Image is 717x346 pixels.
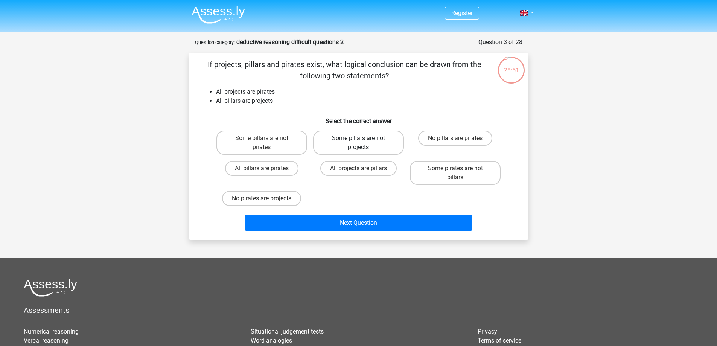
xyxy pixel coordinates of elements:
label: All projects are pillars [320,161,397,176]
button: Next Question [245,215,472,231]
div: 28:51 [497,56,525,75]
label: All pillars are pirates [225,161,298,176]
a: Terms of service [478,337,521,344]
img: Assessly logo [24,279,77,297]
img: Assessly [192,6,245,24]
small: Question category: [195,40,235,45]
div: Question 3 of 28 [478,38,522,47]
h6: Select the correct answer [201,111,516,125]
strong: deductive reasoning difficult questions 2 [236,38,344,46]
label: No pillars are pirates [418,131,492,146]
a: Register [451,9,473,17]
label: Some pillars are not pirates [216,131,307,155]
li: All projects are pirates [216,87,516,96]
label: Some pirates are not pillars [410,161,501,185]
a: Numerical reasoning [24,328,79,335]
a: Privacy [478,328,497,335]
label: Some pillars are not projects [313,131,404,155]
h5: Assessments [24,306,693,315]
a: Word analogies [251,337,292,344]
li: All pillars are projects [216,96,516,105]
label: No pirates are projects [222,191,301,206]
a: Situational judgement tests [251,328,324,335]
p: If projects, pillars and pirates exist, what logical conclusion can be drawn from the following t... [201,59,488,81]
a: Verbal reasoning [24,337,69,344]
